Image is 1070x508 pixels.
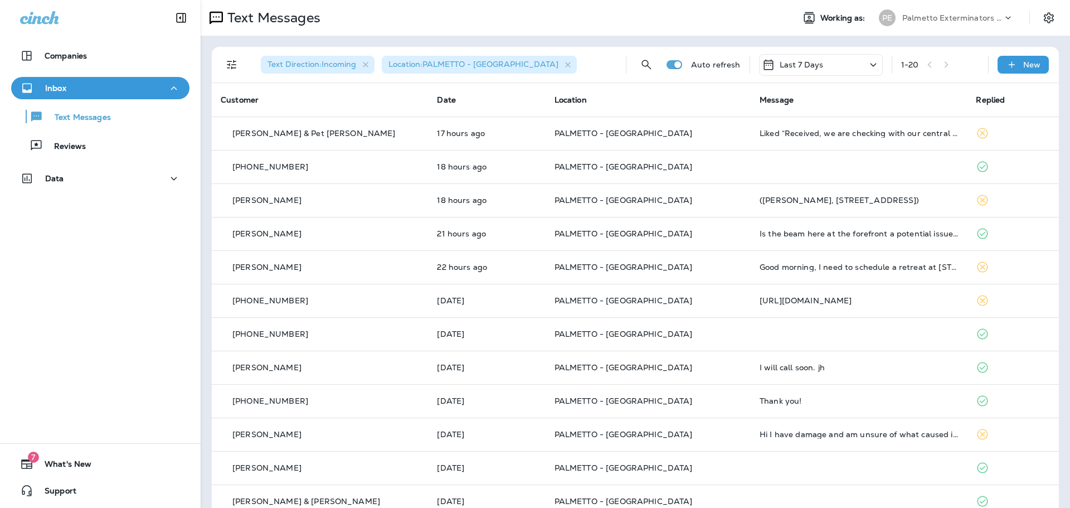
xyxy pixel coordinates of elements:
p: Aug 22, 2025 12:21 PM [437,296,536,305]
span: Customer [221,95,259,105]
span: PALMETTO - [GEOGRAPHIC_DATA] [555,162,693,172]
span: Location : PALMETTO - [GEOGRAPHIC_DATA] [388,59,558,69]
div: Text Direction:Incoming [261,56,374,74]
p: Palmetto Exterminators LLC [902,13,1003,22]
button: Collapse Sidebar [166,7,197,29]
span: PALMETTO - [GEOGRAPHIC_DATA] [555,463,693,473]
p: Aug 25, 2025 02:43 PM [437,129,536,138]
button: Support [11,480,189,502]
div: Liked “Received, we are checking with our central billing office to see if they know what may hav... [760,129,958,138]
p: New [1023,60,1040,69]
p: [PERSON_NAME] [232,263,301,272]
p: Data [45,174,64,183]
div: Thank you! [760,396,958,405]
span: Message [760,95,794,105]
button: Companies [11,45,189,67]
div: Good morning, I need to schedule a retreat at 133 Mary Ellen drive for the beetles [760,263,958,272]
button: Reviews [11,134,189,157]
span: PALMETTO - [GEOGRAPHIC_DATA] [555,195,693,205]
span: [PHONE_NUMBER] [232,396,308,406]
p: Last 7 Days [780,60,824,69]
span: Text Direction : Incoming [267,59,356,69]
p: Aug 19, 2025 03:26 PM [437,497,536,506]
span: Date [437,95,456,105]
p: [PERSON_NAME] [232,196,301,205]
span: What's New [33,459,91,473]
button: Filters [221,54,243,76]
span: PALMETTO - [GEOGRAPHIC_DATA] [555,329,693,339]
div: https://customer.entomobrands.com/login [760,296,958,305]
div: (Pam Ireland, 820 Fiddlers Point Lane) [760,196,958,205]
p: Text Messages [43,113,111,123]
p: Aug 20, 2025 08:32 PM [437,363,536,372]
span: PALMETTO - [GEOGRAPHIC_DATA] [555,429,693,439]
span: Working as: [820,13,868,23]
p: Aug 25, 2025 09:09 AM [437,263,536,272]
div: 1 - 20 [901,60,919,69]
span: [PHONE_NUMBER] [232,162,308,172]
span: Replied [976,95,1005,105]
span: PALMETTO - [GEOGRAPHIC_DATA] [555,229,693,239]
div: Hi I have damage and am unsure of what caused it. Can you take a look please [760,430,958,439]
div: I will call soon. jh [760,363,958,372]
span: PALMETTO - [GEOGRAPHIC_DATA] [555,362,693,372]
button: 7What's New [11,453,189,475]
p: Aug 20, 2025 03:57 PM [437,396,536,405]
button: Data [11,167,189,190]
p: Reviews [43,142,86,152]
div: Is the beam here at the forefront a potential issue from termite or bug? [760,229,958,238]
p: [PERSON_NAME] & Pet [PERSON_NAME] [232,129,396,138]
p: Aug 25, 2025 01:25 PM [437,196,536,205]
p: Aug 20, 2025 08:47 AM [437,463,536,472]
span: Location [555,95,587,105]
p: Auto refresh [691,60,741,69]
span: PALMETTO - [GEOGRAPHIC_DATA] [555,296,693,306]
span: [PHONE_NUMBER] [232,296,308,306]
p: Text Messages [223,9,320,26]
p: Aug 21, 2025 12:02 PM [437,330,536,338]
p: [PERSON_NAME] [232,363,301,372]
span: Support [33,486,76,500]
p: [PERSON_NAME] [232,463,301,472]
p: Companies [45,51,87,60]
span: PALMETTO - [GEOGRAPHIC_DATA] [555,396,693,406]
button: Text Messages [11,105,189,128]
p: [PERSON_NAME] & [PERSON_NAME] [232,497,380,506]
p: Aug 25, 2025 10:11 AM [437,229,536,238]
span: PALMETTO - [GEOGRAPHIC_DATA] [555,496,693,506]
p: [PERSON_NAME] [232,229,301,238]
p: Aug 20, 2025 01:07 PM [437,430,536,439]
button: Search Messages [635,54,658,76]
p: [PERSON_NAME] [232,430,301,439]
p: Aug 25, 2025 01:50 PM [437,162,536,171]
div: PE [879,9,896,26]
button: Settings [1039,8,1059,28]
p: Inbox [45,84,66,93]
div: Location:PALMETTO - [GEOGRAPHIC_DATA] [382,56,577,74]
span: [PHONE_NUMBER] [232,329,308,339]
span: 7 [28,452,39,463]
span: PALMETTO - [GEOGRAPHIC_DATA] [555,262,693,272]
button: Inbox [11,77,189,99]
span: PALMETTO - [GEOGRAPHIC_DATA] [555,128,693,138]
